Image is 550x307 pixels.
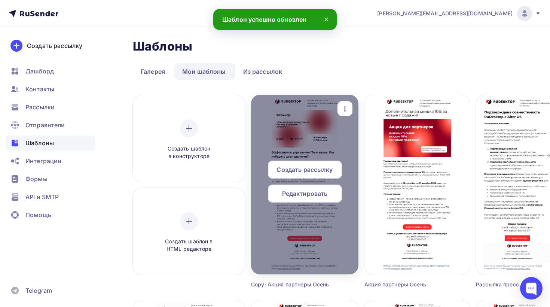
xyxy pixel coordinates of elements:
span: Контакты [25,85,54,94]
span: Создать рассылку [276,165,333,174]
a: Рассылки [6,100,95,115]
span: Создать шаблон в конструкторе [153,145,224,160]
div: Copy: Акция партнеры Осень [251,281,331,288]
h2: Шаблоны [133,39,192,54]
span: Шаблоны [25,139,54,148]
a: Из рассылок [235,63,290,80]
a: Шаблоны [6,136,95,151]
span: Отправители [25,121,65,130]
div: Рассылка пресс релиз Alter OS [476,281,538,288]
span: Редактировать [282,189,328,198]
span: Формы [25,174,48,183]
span: Помощь [25,210,51,219]
span: Интеграции [25,156,61,165]
span: Telegram [25,286,52,295]
a: Галерея [133,63,173,80]
span: Дашборд [25,67,54,76]
a: Мои шаблоны [174,63,234,80]
a: [PERSON_NAME][EMAIL_ADDRESS][DOMAIN_NAME] [377,6,541,21]
span: Создать шаблон в HTML редакторе [153,238,224,253]
a: Дашборд [6,64,95,79]
span: [PERSON_NAME][EMAIL_ADDRESS][DOMAIN_NAME] [377,10,513,17]
a: Формы [6,171,95,186]
span: API и SMTP [25,192,59,201]
div: Акция партнеры Осень [364,281,443,288]
a: Контакты [6,82,95,97]
a: Отправители [6,118,95,133]
span: Рассылки [25,103,55,112]
div: Создать рассылку [27,41,82,50]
